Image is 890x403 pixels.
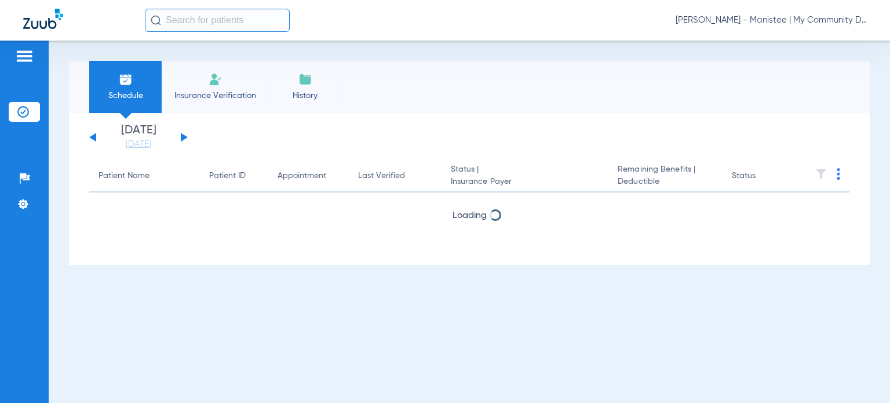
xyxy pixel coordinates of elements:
img: Zuub Logo [23,9,63,29]
input: Search for patients [145,9,290,32]
th: Status | [442,160,609,193]
img: Search Icon [151,15,161,26]
div: Appointment [278,170,326,182]
span: History [278,90,333,101]
img: group-dot-blue.svg [837,168,840,180]
img: Manual Insurance Verification [209,72,222,86]
a: [DATE] [104,139,173,150]
div: Appointment [278,170,340,182]
img: Schedule [119,72,133,86]
span: Insurance Payer [451,176,600,188]
th: Remaining Benefits | [608,160,723,193]
div: Patient ID [209,170,246,182]
div: Patient Name [99,170,191,182]
img: History [298,72,312,86]
img: filter.svg [815,168,827,180]
li: [DATE] [104,125,173,150]
div: Last Verified [358,170,405,182]
span: Deductible [618,176,713,188]
span: Insurance Verification [170,90,260,101]
div: Last Verified [358,170,432,182]
span: Schedule [98,90,153,101]
div: Patient Name [99,170,149,182]
span: Loading [453,211,487,220]
span: [PERSON_NAME] - Manistee | My Community Dental Centers [676,14,867,26]
div: Patient ID [209,170,259,182]
th: Status [723,160,801,193]
img: hamburger-icon [15,49,34,63]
